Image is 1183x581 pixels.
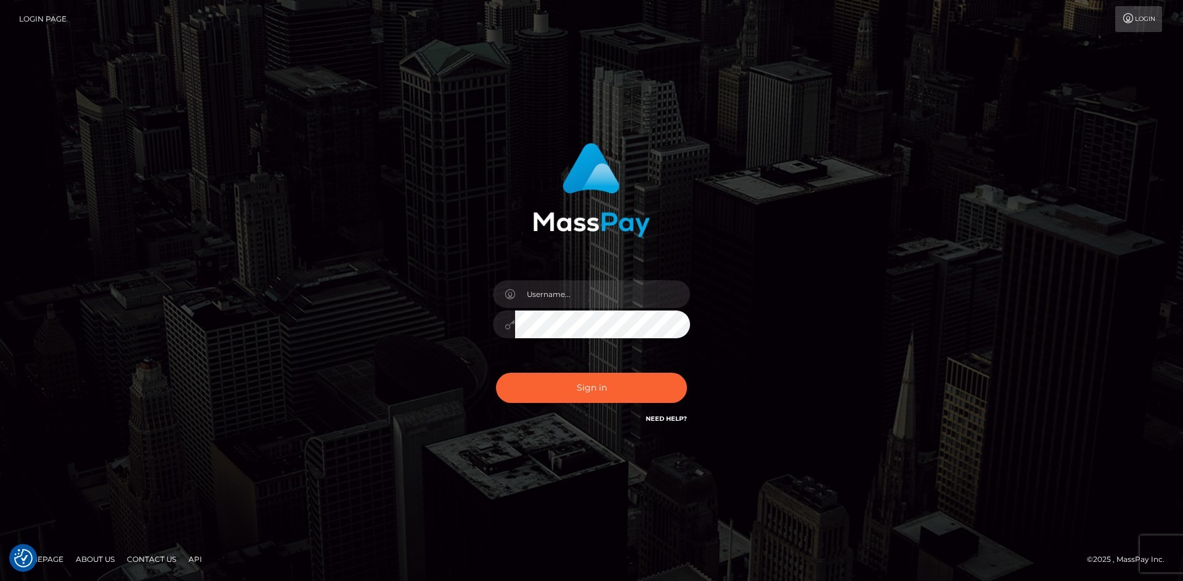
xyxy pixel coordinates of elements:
[14,550,68,569] a: Homepage
[14,549,33,567] button: Consent Preferences
[19,6,67,32] a: Login Page
[496,373,687,403] button: Sign in
[1115,6,1162,32] a: Login
[515,280,690,308] input: Username...
[184,550,207,569] a: API
[646,415,687,423] a: Need Help?
[71,550,120,569] a: About Us
[122,550,181,569] a: Contact Us
[1087,553,1174,566] div: © 2025 , MassPay Inc.
[533,143,650,237] img: MassPay Login
[14,549,33,567] img: Revisit consent button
